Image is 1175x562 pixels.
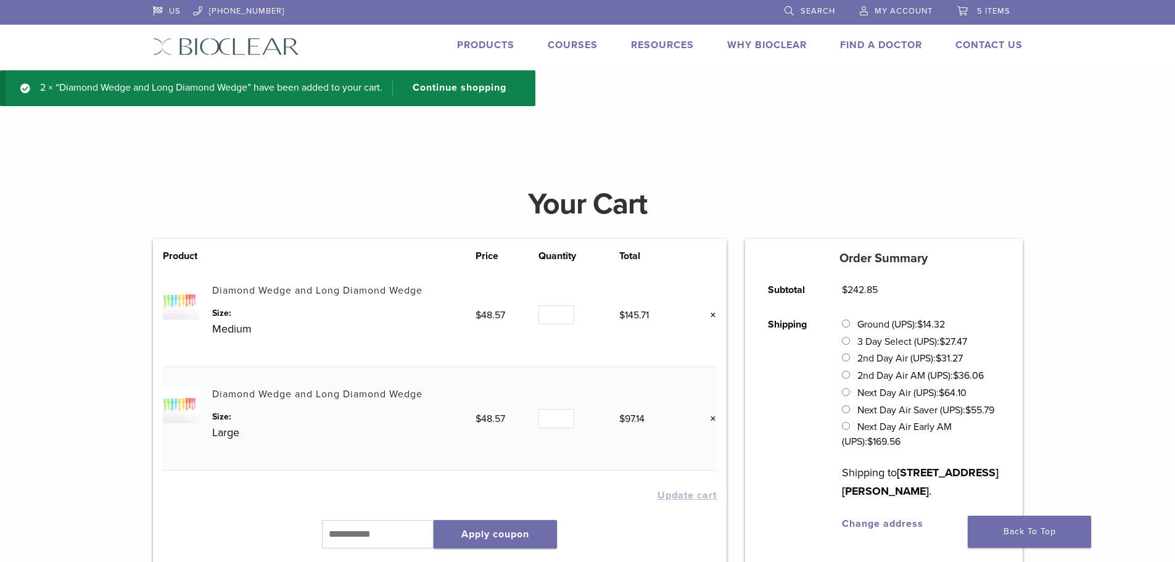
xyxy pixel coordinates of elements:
th: Price [476,249,539,263]
bdi: 14.32 [917,318,945,331]
bdi: 169.56 [867,436,901,448]
span: 5 items [977,6,1010,16]
bdi: 55.79 [965,404,994,416]
h5: Order Summary [745,251,1023,266]
bdi: 48.57 [476,413,505,425]
button: Update cart [658,490,717,500]
label: Ground (UPS): [857,318,945,331]
a: Courses [548,39,598,51]
span: $ [842,284,847,296]
a: Find A Doctor [840,39,922,51]
a: Remove this item [701,307,717,323]
bdi: 31.27 [936,352,963,365]
span: Search [801,6,835,16]
a: Resources [631,39,694,51]
bdi: 242.85 [842,284,878,296]
th: Total [619,249,683,263]
bdi: 48.57 [476,309,505,321]
bdi: 64.10 [939,387,967,399]
a: Contact Us [955,39,1023,51]
a: Change address [842,518,923,530]
span: $ [939,387,944,399]
p: Medium [212,320,476,338]
strong: [STREET_ADDRESS][PERSON_NAME] [842,466,999,498]
label: 2nd Day Air AM (UPS): [857,370,984,382]
a: Diamond Wedge and Long Diamond Wedge [212,388,423,400]
span: $ [953,370,959,382]
span: My Account [875,6,933,16]
span: $ [619,413,625,425]
a: Products [457,39,514,51]
span: $ [917,318,923,331]
th: Shipping [754,307,828,541]
bdi: 145.71 [619,309,649,321]
h1: Your Cart [144,189,1032,219]
label: Next Day Air (UPS): [857,387,967,399]
img: Bioclear [153,38,299,56]
a: Why Bioclear [727,39,807,51]
span: $ [939,336,945,348]
dt: Size: [212,410,476,423]
img: Diamond Wedge and Long Diamond Wedge [163,283,199,320]
p: Large [212,423,476,442]
p: Shipping to . [842,463,999,500]
button: Apply coupon [434,520,557,548]
bdi: 27.47 [939,336,967,348]
span: $ [476,309,481,321]
span: $ [619,309,625,321]
dt: Size: [212,307,476,320]
label: Next Day Air Early AM (UPS): [842,421,951,448]
a: Remove this item [701,411,717,427]
th: Quantity [538,249,619,263]
span: $ [476,413,481,425]
a: Diamond Wedge and Long Diamond Wedge [212,284,423,297]
th: Subtotal [754,273,828,307]
a: Continue shopping [392,80,516,96]
span: $ [936,352,941,365]
bdi: 36.06 [953,370,984,382]
span: $ [867,436,873,448]
label: 2nd Day Air (UPS): [857,352,963,365]
th: Product [163,249,212,263]
span: $ [965,404,971,416]
bdi: 97.14 [619,413,645,425]
a: Back To Top [968,516,1091,548]
label: Next Day Air Saver (UPS): [857,404,994,416]
img: Diamond Wedge and Long Diamond Wedge [163,387,199,423]
label: 3 Day Select (UPS): [857,336,967,348]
